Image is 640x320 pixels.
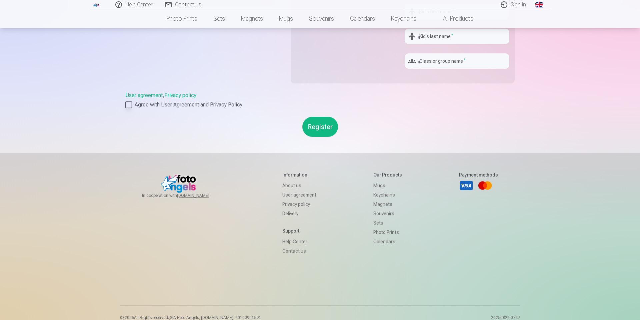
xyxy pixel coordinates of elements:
a: About us [282,181,316,190]
a: Privacy policy [164,92,196,98]
a: Sets [373,218,402,228]
h5: Our products [373,172,402,178]
a: Souvenirs [373,209,402,218]
img: /fa1 [93,3,100,7]
a: Photo prints [373,228,402,237]
a: Souvenirs [301,9,342,28]
h5: Support [282,228,316,234]
a: Photo prints [159,9,205,28]
a: Visa [459,178,474,193]
a: User agreement [125,92,163,98]
a: All products [424,9,481,28]
span: SIA Foto Angels, [DOMAIN_NAME]. 40103901591 [170,315,261,320]
a: Calendars [342,9,383,28]
a: Keychains [383,9,424,28]
a: Mugs [373,181,402,190]
a: Sets [205,9,233,28]
h5: Information [282,172,316,178]
a: User agreement [282,190,316,200]
a: Privacy policy [282,200,316,209]
a: Magnets [373,200,402,209]
a: Delivery [282,209,316,218]
label: Agree with User Agreement and Privacy Policy [125,101,515,109]
a: [DOMAIN_NAME] [177,193,225,198]
a: Magnets [233,9,271,28]
a: Keychains [373,190,402,200]
button: Register [302,117,338,137]
a: Mastercard [478,178,492,193]
div: , [125,91,515,109]
h5: Payment methods [459,172,498,178]
span: In cooperation with [142,193,225,198]
a: Calendars [373,237,402,246]
a: Mugs [271,9,301,28]
a: Contact us [282,246,316,256]
a: Help Center [282,237,316,246]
